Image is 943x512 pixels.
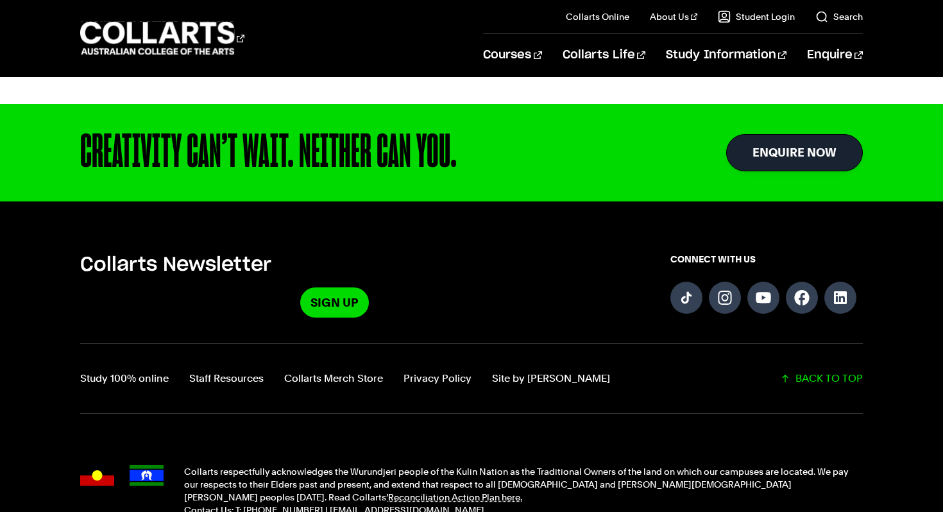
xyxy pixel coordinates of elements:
[709,282,741,314] a: Follow us on Instagram
[404,370,471,388] a: Privacy Policy
[80,343,863,414] div: Additional links and back-to-top button
[815,10,863,23] a: Search
[670,253,863,266] span: CONNECT WITH US
[284,370,383,388] a: Collarts Merch Store
[300,287,369,318] a: Sign Up
[80,370,610,388] nav: Footer navigation
[563,34,645,76] a: Collarts Life
[483,34,541,76] a: Courses
[80,370,169,388] a: Study 100% online
[80,130,644,176] div: CREATIVITY CAN’T WAIT. NEITHER CAN YOU.
[80,20,244,56] div: Go to homepage
[566,10,629,23] a: Collarts Online
[666,34,786,76] a: Study Information
[130,465,164,486] img: Torres Strait Islander flag
[807,34,863,76] a: Enquire
[718,10,795,23] a: Student Login
[184,465,863,504] p: Collarts respectfully acknowledges the Wurundjeri people of the Kulin Nation as the Traditional O...
[388,492,522,502] a: Reconciliation Action Plan here.
[726,134,863,171] a: Enquire Now
[670,282,702,314] a: Follow us on TikTok
[747,282,779,314] a: Follow us on YouTube
[189,370,264,388] a: Staff Resources
[80,253,588,277] h5: Collarts Newsletter
[780,370,863,388] a: Scroll back to top of the page
[786,282,818,314] a: Follow us on Facebook
[824,282,856,314] a: Follow us on LinkedIn
[80,465,114,486] img: Australian Aboriginal flag
[492,370,610,388] a: Site by Calico
[650,10,697,23] a: About Us
[670,253,863,318] div: Connect with us on social media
